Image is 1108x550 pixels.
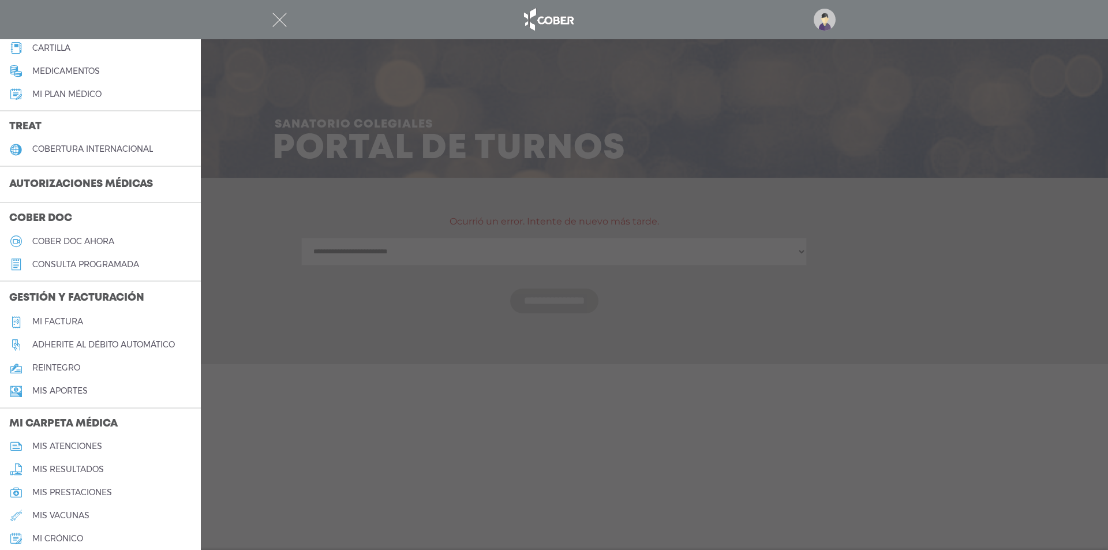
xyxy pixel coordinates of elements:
img: logo_cober_home-white.png [518,6,578,33]
h5: reintegro [32,363,80,373]
h5: medicamentos [32,66,100,76]
img: profile-placeholder.svg [814,9,836,31]
h5: mis vacunas [32,511,89,521]
h5: Mis aportes [32,386,88,396]
h5: mis atenciones [32,442,102,451]
h5: cartilla [32,43,70,53]
h5: mis prestaciones [32,488,112,497]
h5: Mi plan médico [32,89,102,99]
h5: Mi factura [32,317,83,327]
h5: cobertura internacional [32,144,153,154]
img: Cober_menu-close-white.svg [272,13,287,27]
h5: Adherite al débito automático [32,340,175,350]
h5: mis resultados [32,465,104,474]
h5: Cober doc ahora [32,237,114,246]
h5: consulta programada [32,260,139,270]
h5: mi crónico [32,534,83,544]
